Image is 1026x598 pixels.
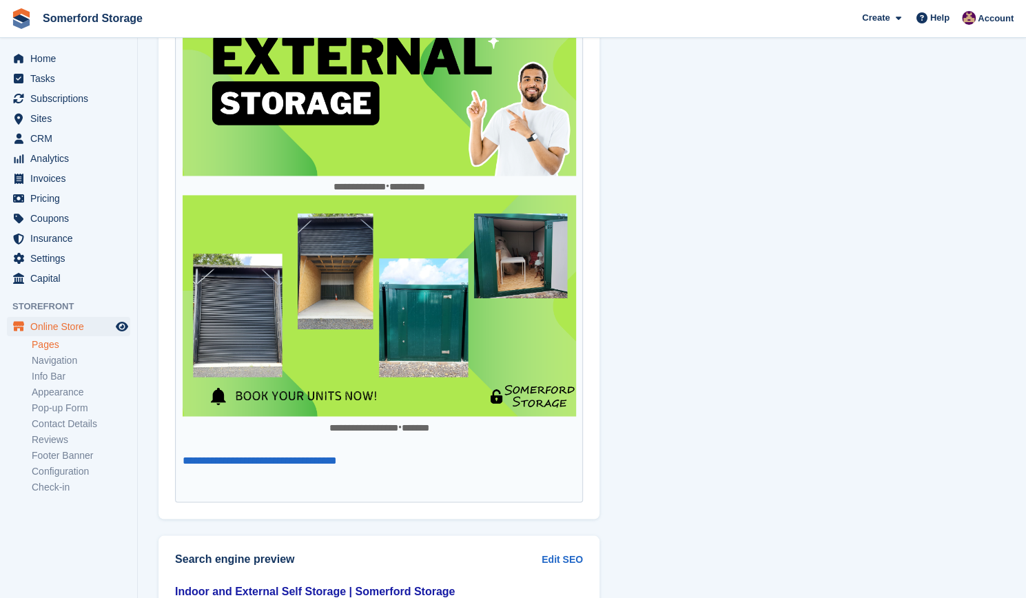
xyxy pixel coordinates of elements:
[7,249,130,268] a: menu
[7,129,130,148] a: menu
[11,8,32,29] img: stora-icon-8386f47178a22dfd0bd8f6a31ec36ba5ce8667c1dd55bd0f319d3a0aa187defe.svg
[32,386,130,399] a: Appearance
[30,229,113,248] span: Insurance
[30,109,113,128] span: Sites
[30,269,113,288] span: Capital
[978,12,1014,25] span: Account
[32,481,130,494] a: Check-in
[30,209,113,228] span: Coupons
[30,129,113,148] span: CRM
[30,69,113,88] span: Tasks
[7,189,130,208] a: menu
[32,417,130,431] a: Contact Details
[7,169,130,188] a: menu
[7,149,130,168] a: menu
[12,300,137,313] span: Storefront
[7,209,130,228] a: menu
[32,338,130,351] a: Pages
[962,11,976,25] img: Andrea Lustre
[32,449,130,462] a: Footer Banner
[114,318,130,335] a: Preview store
[32,465,130,478] a: Configuration
[7,109,130,128] a: menu
[542,552,583,566] a: Edit SEO
[32,402,130,415] a: Pop-up Form
[30,189,113,208] span: Pricing
[7,89,130,108] a: menu
[37,7,148,30] a: Somerford Storage
[32,354,130,367] a: Navigation
[30,249,113,268] span: Settings
[7,317,130,336] a: menu
[32,370,130,383] a: Info Bar
[930,11,950,25] span: Help
[7,69,130,88] a: menu
[32,433,130,446] a: Reviews
[7,49,130,68] a: menu
[30,49,113,68] span: Home
[175,553,542,565] h2: Search engine preview
[183,195,576,416] img: external%20(1).png
[30,89,113,108] span: Subscriptions
[862,11,890,25] span: Create
[30,317,113,336] span: Online Store
[7,269,130,288] a: menu
[30,169,113,188] span: Invoices
[30,149,113,168] span: Analytics
[7,229,130,248] a: menu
